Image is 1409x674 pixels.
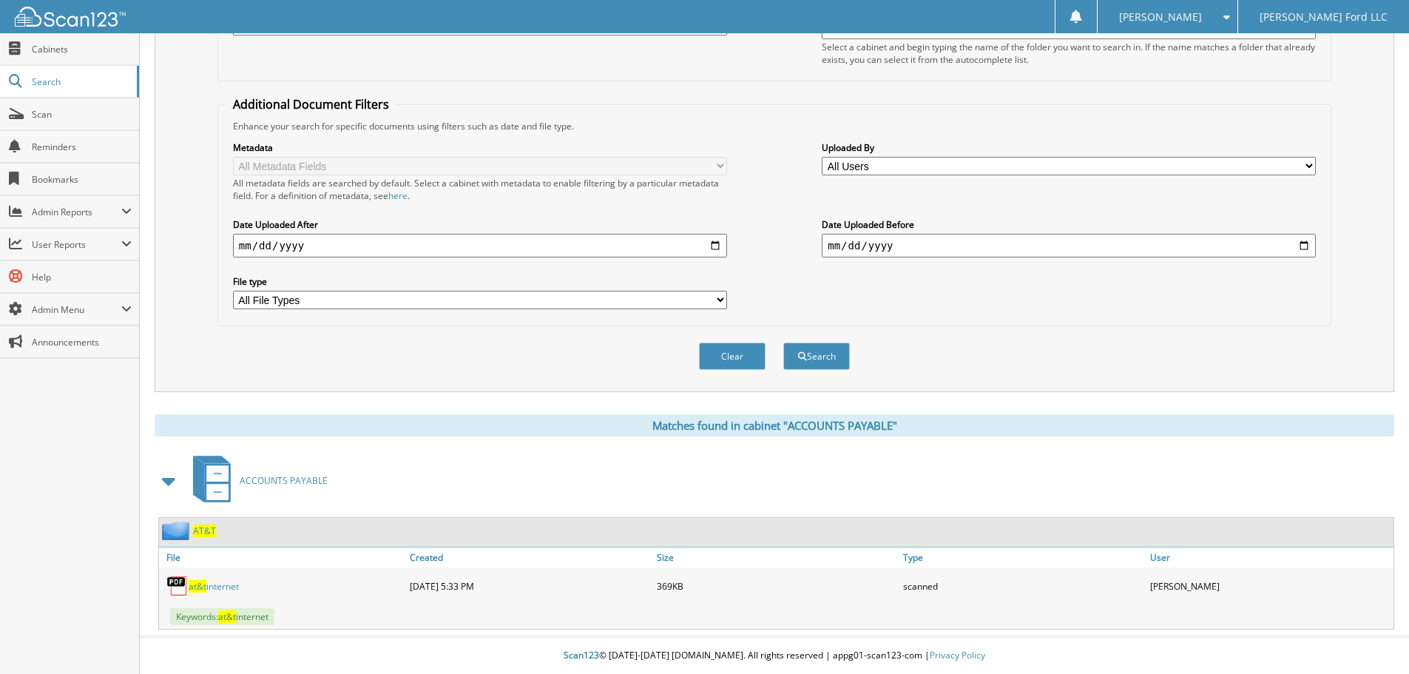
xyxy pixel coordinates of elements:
[233,275,727,288] label: File type
[32,336,132,348] span: Announcements
[1260,13,1388,21] span: [PERSON_NAME] Ford LLC
[189,580,239,593] a: at&tinternet
[699,343,766,370] button: Clear
[32,173,132,186] span: Bookmarks
[32,43,132,55] span: Cabinets
[1335,603,1409,674] iframe: Chat Widget
[1119,13,1202,21] span: [PERSON_NAME]
[388,189,408,202] a: here
[1146,547,1393,567] a: User
[189,580,206,593] span: at&t
[899,571,1146,601] div: scanned
[15,7,126,27] img: scan123-logo-white.svg
[32,238,121,251] span: User Reports
[233,177,727,202] div: All metadata fields are searched by default. Select a cabinet with metadata to enable filtering b...
[32,206,121,218] span: Admin Reports
[184,451,328,510] a: ACCOUNTS PAYABLE
[32,75,129,88] span: Search
[822,234,1316,257] input: end
[406,571,653,601] div: [DATE] 5:33 PM
[226,120,1323,132] div: Enhance your search for specific documents using filters such as date and file type.
[240,474,328,487] span: ACCOUNTS PAYABLE
[233,141,727,154] label: Metadata
[166,575,189,597] img: PDF.png
[930,649,985,661] a: Privacy Policy
[783,343,850,370] button: Search
[162,522,193,540] img: folder2.png
[233,234,727,257] input: start
[564,649,599,661] span: Scan123
[32,141,132,153] span: Reminders
[32,271,132,283] span: Help
[193,525,216,537] a: AT&T
[218,610,236,623] span: at&t
[170,608,274,625] span: Keywords: internet
[653,547,900,567] a: Size
[822,141,1316,154] label: Uploaded By
[899,547,1146,567] a: Type
[233,218,727,231] label: Date Uploaded After
[32,303,121,316] span: Admin Menu
[32,108,132,121] span: Scan
[226,96,396,112] legend: Additional Document Filters
[155,414,1394,437] div: Matches found in cabinet "ACCOUNTS PAYABLE"
[159,547,406,567] a: File
[406,547,653,567] a: Created
[1146,571,1393,601] div: [PERSON_NAME]
[822,41,1316,66] div: Select a cabinet and begin typing the name of the folder you want to search in. If the name match...
[140,638,1409,674] div: © [DATE]-[DATE] [DOMAIN_NAME]. All rights reserved | appg01-scan123-com |
[653,571,900,601] div: 369KB
[822,218,1316,231] label: Date Uploaded Before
